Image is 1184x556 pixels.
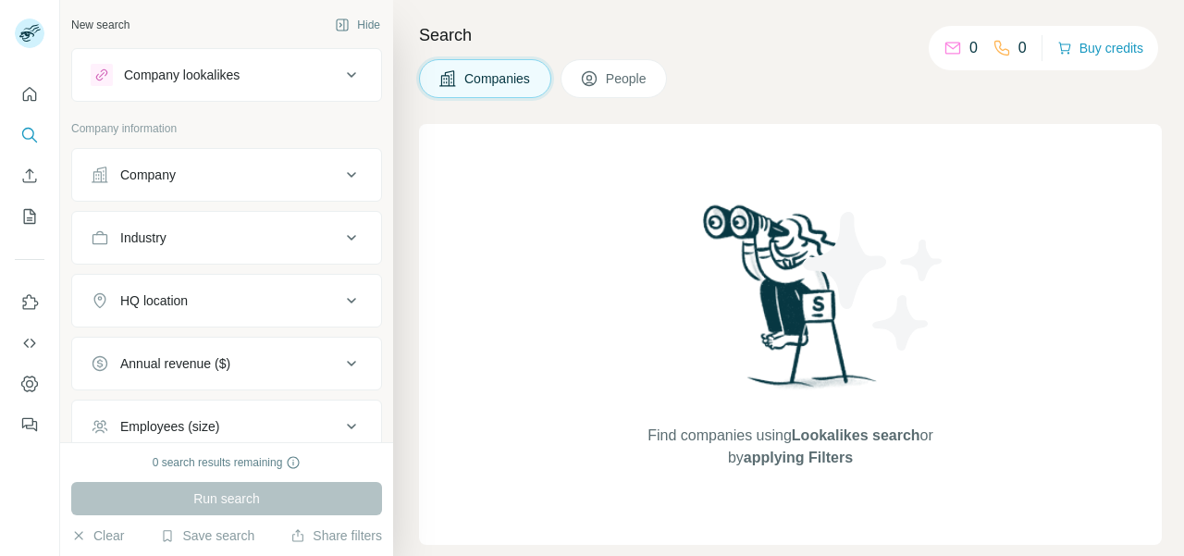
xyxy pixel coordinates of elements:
[606,69,648,88] span: People
[153,454,302,471] div: 0 search results remaining
[290,526,382,545] button: Share filters
[1057,35,1143,61] button: Buy credits
[72,341,381,386] button: Annual revenue ($)
[160,526,254,545] button: Save search
[464,69,532,88] span: Companies
[71,17,129,33] div: New search
[15,78,44,111] button: Quick start
[322,11,393,39] button: Hide
[1018,37,1027,59] p: 0
[15,200,44,233] button: My lists
[15,286,44,319] button: Use Surfe on LinkedIn
[120,354,230,373] div: Annual revenue ($)
[695,200,887,406] img: Surfe Illustration - Woman searching with binoculars
[120,291,188,310] div: HQ location
[15,408,44,441] button: Feedback
[15,118,44,152] button: Search
[791,198,957,364] img: Surfe Illustration - Stars
[72,53,381,97] button: Company lookalikes
[15,367,44,401] button: Dashboard
[124,66,240,84] div: Company lookalikes
[72,153,381,197] button: Company
[744,450,853,465] span: applying Filters
[120,417,219,436] div: Employees (size)
[15,327,44,360] button: Use Surfe API
[72,216,381,260] button: Industry
[792,427,920,443] span: Lookalikes search
[120,166,176,184] div: Company
[72,278,381,323] button: HQ location
[71,526,124,545] button: Clear
[969,37,978,59] p: 0
[419,22,1162,48] h4: Search
[15,159,44,192] button: Enrich CSV
[71,120,382,137] p: Company information
[120,229,166,247] div: Industry
[72,404,381,449] button: Employees (size)
[642,425,938,469] span: Find companies using or by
